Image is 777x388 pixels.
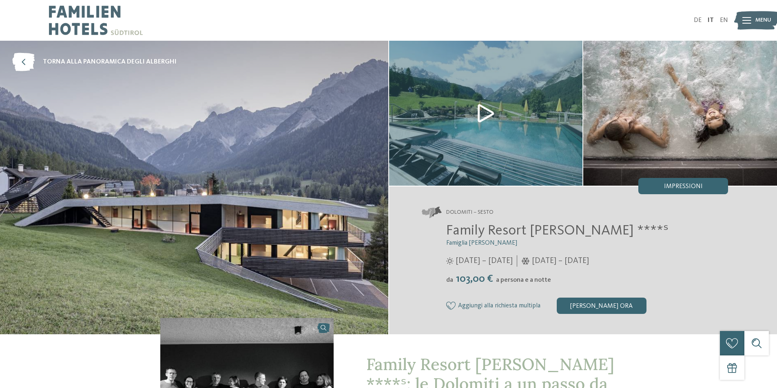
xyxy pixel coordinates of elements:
[454,274,495,284] span: 103,00 €
[43,57,177,66] span: torna alla panoramica degli alberghi
[446,277,453,283] span: da
[12,53,177,71] a: torna alla panoramica degli alberghi
[446,224,669,238] span: Family Resort [PERSON_NAME] ****ˢ
[557,298,646,314] div: [PERSON_NAME] ora
[708,17,714,24] a: IT
[720,17,728,24] a: EN
[755,16,771,24] span: Menu
[446,208,494,217] span: Dolomiti – Sesto
[389,41,583,186] img: Il nostro family hotel a Sesto, il vostro rifugio sulle Dolomiti.
[496,277,551,283] span: a persona e a notte
[583,41,777,186] img: Il nostro family hotel a Sesto, il vostro rifugio sulle Dolomiti.
[664,183,703,190] span: Impressioni
[456,255,513,267] span: [DATE] – [DATE]
[532,255,589,267] span: [DATE] – [DATE]
[446,240,517,246] span: Famiglia [PERSON_NAME]
[446,257,454,265] i: Orari d'apertura estate
[694,17,702,24] a: DE
[458,303,540,310] span: Aggiungi alla richiesta multipla
[521,257,530,265] i: Orari d'apertura inverno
